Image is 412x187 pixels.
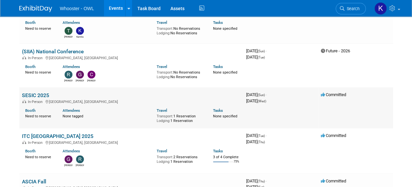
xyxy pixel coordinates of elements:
span: In-Person [28,100,45,104]
a: Attendees [63,149,80,153]
span: [DATE] [246,48,267,53]
div: Need to reserve [25,113,53,119]
div: Need to reserve [25,25,53,31]
span: - [266,92,267,97]
a: Attendees [63,64,80,69]
a: Travel [157,64,167,69]
span: Search [344,6,360,11]
span: Future - 2026 [321,48,350,53]
a: Travel [157,149,167,153]
span: - [266,48,267,53]
a: Tasks [213,108,223,113]
span: (Tue) [258,134,265,138]
a: Tasks [213,149,223,153]
span: [DATE] [246,98,266,103]
span: [DATE] [246,92,267,97]
span: (Sun) [258,49,265,53]
a: Travel [157,108,167,113]
a: Booth [25,108,35,113]
a: Booth [25,64,35,69]
div: 3 of 4 Complete [213,155,241,160]
img: In-Person Event [22,56,26,59]
div: [GEOGRAPHIC_DATA], [GEOGRAPHIC_DATA] [22,140,241,145]
span: Lodging: [157,75,170,79]
img: ExhibitDay [19,6,52,12]
div: Travis Dykes [64,35,72,39]
span: Transport: [157,114,173,118]
img: In-Person Event [22,141,26,144]
span: [DATE] [246,139,265,144]
a: Travel [157,20,167,25]
span: [DATE] [246,55,265,59]
span: (Wed) [258,99,266,103]
span: Transport: [157,26,173,31]
div: None tagged [63,113,152,119]
span: Lodging: [157,119,170,123]
span: (Thu) [258,179,265,183]
span: [DATE] [246,133,267,138]
a: SESIC 2025 [22,92,49,98]
span: (Sun) [258,93,265,97]
a: Search [336,3,366,14]
div: Gary LaFond [64,163,72,167]
a: ASCIA Fall [22,178,46,185]
div: Clare Louise Southcombe [87,78,95,82]
a: (SIIA) National Conference [22,48,84,55]
img: Gary LaFond [65,155,72,163]
div: No Reservations No Reservations [157,69,203,79]
div: Kamila Castaneda [76,35,84,39]
img: Kamila Castaneda [76,27,84,35]
div: Richard Spradley [64,78,72,82]
a: Booth [25,20,35,25]
div: 1 Reservation 1 Reservation [157,113,203,123]
span: None specified [213,26,237,31]
span: Committed [321,178,346,183]
span: (Tue) [258,56,265,59]
img: Gary LaFond [76,71,84,78]
div: 2 Reservations 1 Reservation [157,154,203,164]
span: Committed [321,133,346,138]
span: - [266,178,267,183]
span: In-Person [28,141,45,145]
span: - [266,133,267,138]
img: Clare Louise Southcombe [88,71,95,78]
span: (Thu) [258,140,265,144]
div: No Reservations No Reservations [157,25,203,35]
div: Richard Spradley [76,163,84,167]
a: Tasks [213,20,223,25]
span: Lodging: [157,31,170,35]
img: Richard Spradley [65,71,72,78]
div: [GEOGRAPHIC_DATA], [GEOGRAPHIC_DATA] [22,99,241,104]
span: None specified [213,114,237,118]
img: Travis Dykes [65,27,72,35]
a: ITC [GEOGRAPHIC_DATA] 2025 [22,133,93,139]
img: Kamila Castaneda [374,2,387,15]
a: Attendees [63,20,80,25]
span: Committed [321,92,346,97]
span: In-Person [28,56,45,60]
span: Transport: [157,70,173,75]
img: In-Person Event [22,100,26,103]
span: Transport: [157,155,173,159]
span: [DATE] [246,178,267,183]
img: Richard Spradley [76,155,84,163]
span: Whooster - OWL [60,6,94,11]
div: Need to reserve [25,69,53,75]
a: Attendees [63,108,80,113]
span: Lodging: [157,160,170,164]
a: Tasks [213,64,223,69]
div: [GEOGRAPHIC_DATA], [GEOGRAPHIC_DATA] [22,55,241,60]
span: None specified [213,70,237,75]
a: Booth [25,149,35,153]
div: Need to reserve [25,154,53,160]
div: Gary LaFond [76,78,84,82]
td: 75% [234,160,239,169]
